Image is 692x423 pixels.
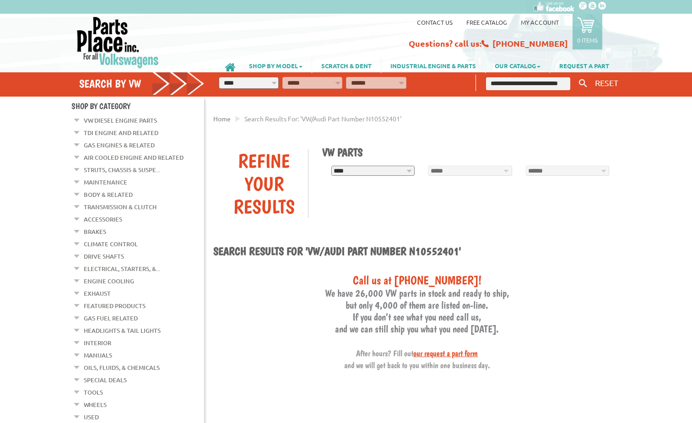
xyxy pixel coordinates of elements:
[84,114,157,126] a: VW Diesel Engine Parts
[576,76,590,91] button: Keyword Search
[84,201,157,213] a: Transmission & Clutch
[84,176,127,188] a: Maintenance
[84,386,103,398] a: Tools
[486,58,550,73] a: OUR CATALOG
[244,114,401,123] span: Search results for: 'VW/Audi part number N10552401'
[550,58,618,73] a: REQUEST A PART
[84,189,133,201] a: Body & Related
[381,58,485,73] a: INDUSTRIAL ENGINE & PARTS
[84,411,99,423] a: Used
[573,14,602,49] a: 0 items
[595,78,618,87] span: RESET
[344,348,490,370] span: After hours? Fill out and we will get back to you within one business day.
[84,287,111,299] a: Exhaust
[213,244,621,259] h1: Search results for 'VW/Audi part number N10552401'
[84,164,160,176] a: Struts, Chassis & Suspe...
[84,226,106,238] a: Brakes
[417,18,453,26] a: Contact us
[322,146,614,159] h1: VW Parts
[76,16,160,69] img: Parts Place Inc!
[521,18,559,26] a: My Account
[240,58,312,73] a: SHOP BY MODEL
[84,300,146,312] a: Featured Products
[84,374,127,386] a: Special Deals
[84,250,124,262] a: Drive Shafts
[413,348,478,358] a: our request a part form
[591,76,622,89] button: RESET
[213,273,621,370] h3: We have 26,000 VW parts in stock and ready to ship, but only 4,000 of them are listed on-line. If...
[84,312,138,324] a: Gas Fuel Related
[577,36,598,44] p: 0 items
[84,213,122,225] a: Accessories
[220,149,308,218] div: Refine Your Results
[84,325,161,336] a: Headlights & Tail Lights
[84,152,184,163] a: Air Cooled Engine and Related
[353,273,481,287] span: Call us at [PHONE_NUMBER]!
[84,275,134,287] a: Engine Cooling
[84,349,112,361] a: Manuals
[312,58,381,73] a: SCRATCH & DENT
[84,263,160,275] a: Electrical, Starters, &...
[84,362,160,374] a: Oils, Fluids, & Chemicals
[84,399,107,411] a: Wheels
[84,127,158,139] a: TDI Engine and Related
[84,139,155,151] a: Gas Engines & Related
[466,18,507,26] a: Free Catalog
[79,77,205,90] h4: Search by VW
[84,238,138,250] a: Climate Control
[71,101,204,111] h4: Shop By Category
[84,337,111,349] a: Interior
[213,114,231,123] a: Home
